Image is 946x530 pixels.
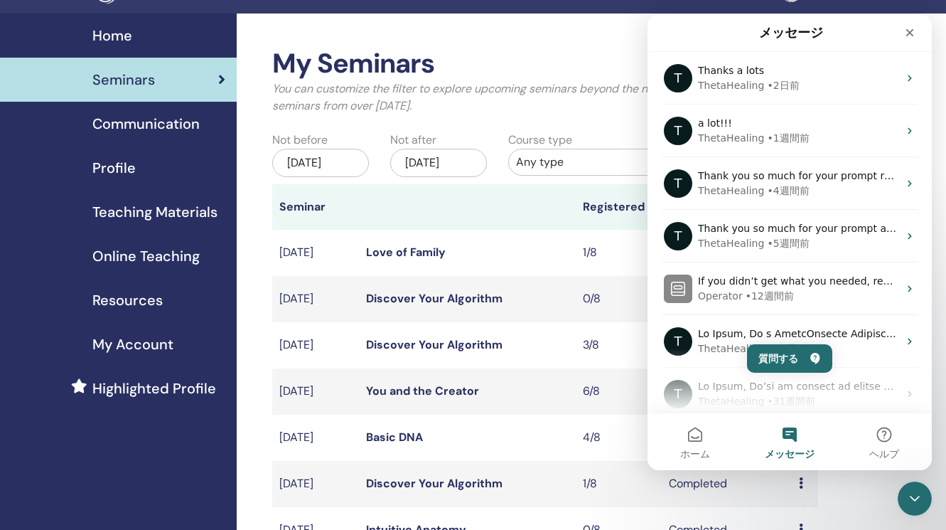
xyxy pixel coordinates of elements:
div: • 12週間前 [98,275,146,290]
span: Highlighted Profile [92,378,216,399]
div: • 5週間前 [119,222,161,237]
label: Not before [272,132,328,149]
img: Profile image for Operator [16,260,45,289]
div: Profile image for ThetaHealing [16,208,45,236]
td: 6/8 [576,369,662,415]
div: • 29週間前 [119,327,168,342]
div: ThetaHealing [50,169,117,184]
td: [DATE] [272,322,359,369]
button: 質問する [100,330,185,359]
label: Course type [508,132,572,149]
td: [DATE] [272,276,359,322]
span: メッセージ [117,435,167,445]
span: Thank you so much for your prompt reply and actions, she already contact you directly and solved ... [50,156,567,167]
a: Discover Your Algorithm [366,337,502,352]
span: Home [92,25,132,46]
span: Profile [92,157,136,179]
span: Thank you so much for your prompt acthions! [50,208,279,220]
div: Profile image for ThetaHealing [16,313,45,341]
iframe: Intercom live chat [647,14,932,470]
span: My Account [92,334,173,355]
span: If you didn’t get what you needed, reply here to continue the conversation. [50,261,426,272]
td: [DATE] [272,461,359,507]
td: 4/8 [576,415,662,461]
a: Basic DNA [366,430,423,445]
div: ThetaHealing [50,327,117,342]
th: Registered [576,184,662,230]
span: Teaching Materials [92,201,217,223]
th: Seminar [272,184,359,230]
h2: My Seminars [272,48,818,80]
div: ThetaHealing [50,222,117,237]
button: メッセージ [95,399,189,456]
td: [DATE] [272,415,359,461]
a: You and the Creator [366,383,479,398]
div: Profile image for ThetaHealing [16,366,45,394]
div: Any type [516,154,642,171]
td: 3/8 [576,322,662,369]
td: [DATE] [272,369,359,415]
a: Discover Your Algorithm [366,291,502,306]
td: Completed [662,461,792,507]
span: Resources [92,290,163,311]
div: ThetaHealing [50,380,117,395]
label: Not after [390,132,436,149]
div: • 4週間前 [119,169,161,184]
td: 1/8 [576,461,662,507]
div: [DATE] [272,149,369,177]
a: Love of Family [366,245,446,260]
td: 1/8 [576,230,662,276]
iframe: Intercom live chat [898,482,932,516]
div: • 31週間前 [119,380,168,395]
span: Seminars [92,69,155,90]
span: Online Teaching [92,245,200,267]
td: 0/8 [576,276,662,322]
span: ホーム [33,435,63,445]
button: ヘルプ [190,399,284,456]
p: You can customize the filter to explore upcoming seminars beyond the next 3 months or check out s... [272,80,818,115]
a: Discover Your Algorithm [366,476,502,491]
div: [DATE] [390,149,487,177]
div: Operator [50,275,95,290]
span: Communication [92,113,200,134]
td: [DATE] [272,230,359,276]
span: ヘルプ [222,435,252,445]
